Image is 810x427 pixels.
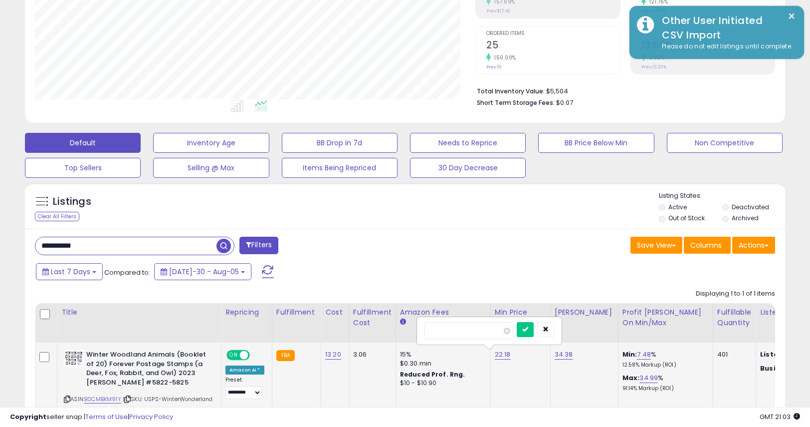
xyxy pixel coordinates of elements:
[53,195,91,209] h5: Listings
[760,350,806,359] b: Listed Price:
[85,412,128,422] a: Terms of Use
[732,237,775,254] button: Actions
[225,377,264,399] div: Preset:
[696,289,775,299] div: Displaying 1 to 1 of 1 items
[282,158,398,178] button: Items Being Repriced
[486,31,619,36] span: Ordered Items
[25,158,141,178] button: Top Sellers
[618,303,713,343] th: The percentage added to the cost of goods (COGS) that forms the calculator for Min & Max prices.
[556,98,573,107] span: $0.07
[717,307,752,328] div: Fulfillable Quantity
[123,395,213,403] span: | SKU: USPS-WinterWonderland
[732,214,759,222] label: Archived
[641,64,666,70] small: Prev: 13.20%
[276,350,295,361] small: FBA
[646,54,665,61] small: 3.03%
[10,413,173,422] div: seller snap | |
[400,307,486,318] div: Amazon Fees
[668,214,705,222] label: Out of Stock
[353,307,392,328] div: Fulfillment Cost
[622,307,709,328] div: Profit [PERSON_NAME] on Min/Max
[10,412,46,422] strong: Copyright
[104,268,150,277] span: Compared to:
[477,84,768,96] li: $5,504
[325,307,345,318] div: Cost
[622,350,637,359] b: Min:
[477,87,545,95] b: Total Inventory Value:
[400,379,483,388] div: $10 - $10.90
[61,307,217,318] div: Title
[622,350,705,369] div: %
[622,385,705,392] p: 91.14% Markup (ROI)
[538,133,654,153] button: BB Price Below Min
[788,10,796,22] button: ×
[410,158,526,178] button: 30 Day Decrease
[717,350,748,359] div: 401
[153,158,269,178] button: Selling @ Max
[64,350,84,367] img: 51kDlfogmJL._SL40_.jpg
[154,263,251,280] button: [DATE]-30 - Aug-05
[495,350,511,360] a: 22.18
[400,370,465,379] b: Reduced Prof. Rng.
[227,351,240,360] span: ON
[654,42,797,51] div: Please do not edit listings until complete.
[36,263,103,280] button: Last 7 Days
[477,98,555,107] b: Short Term Storage Fees:
[225,366,264,375] div: Amazon AI *
[486,64,502,70] small: Prev: 10
[282,133,398,153] button: BB Drop in 7d
[225,307,268,318] div: Repricing
[622,362,705,369] p: 12.58% Markup (ROI)
[25,133,141,153] button: Default
[325,350,341,360] a: 13.20
[555,350,573,360] a: 34.38
[35,212,79,221] div: Clear All Filters
[555,307,614,318] div: [PERSON_NAME]
[276,307,317,318] div: Fulfillment
[153,133,269,153] button: Inventory Age
[690,240,722,250] span: Columns
[622,373,640,383] b: Max:
[668,203,687,211] label: Active
[410,133,526,153] button: Needs to Reprice
[491,54,516,61] small: 150.00%
[732,203,769,211] label: Deactivated
[760,412,800,422] span: 2025-08-13 21:03 GMT
[659,191,785,201] p: Listing States:
[639,373,658,383] a: 34.99
[400,350,483,359] div: 15%
[51,267,90,277] span: Last 7 Days
[622,374,705,392] div: %
[654,13,797,42] div: Other User Initiated CSV Import
[86,350,207,390] b: Winter Woodland Animals (Booklet of 20) Forever Postage Stamps (a Deer, Fox, Rabbit, and Owl) 202...
[353,350,388,359] div: 3.06
[495,307,546,318] div: Min Price
[239,237,278,254] button: Filters
[637,350,651,360] a: 7.48
[400,318,406,327] small: Amazon Fees.
[486,8,510,14] small: Prev: $17.42
[248,351,264,360] span: OFF
[486,39,619,53] h2: 25
[667,133,783,153] button: Non Competitive
[84,395,121,404] a: B0CMBKM91Y
[400,359,483,368] div: $0.30 min
[684,237,731,254] button: Columns
[630,237,682,254] button: Save View
[169,267,239,277] span: [DATE]-30 - Aug-05
[129,412,173,422] a: Privacy Policy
